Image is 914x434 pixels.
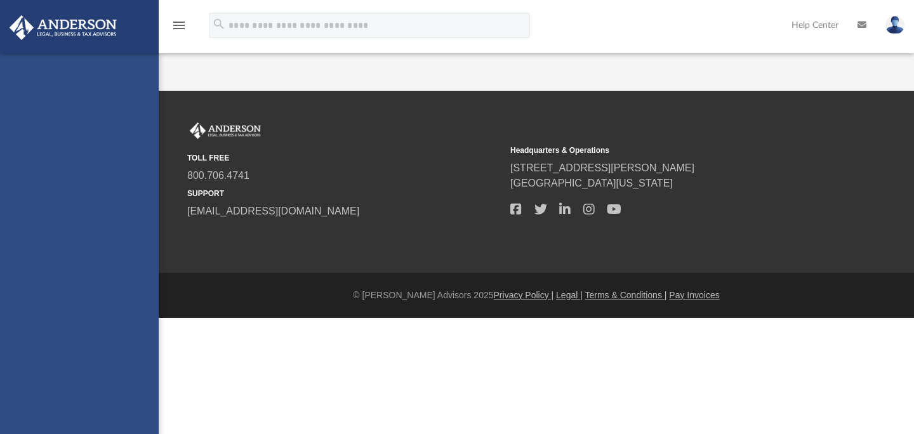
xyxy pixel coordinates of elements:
[159,289,914,302] div: © [PERSON_NAME] Advisors 2025
[494,290,554,300] a: Privacy Policy |
[510,178,673,188] a: [GEOGRAPHIC_DATA][US_STATE]
[510,162,694,173] a: [STREET_ADDRESS][PERSON_NAME]
[669,290,719,300] a: Pay Invoices
[187,188,501,199] small: SUPPORT
[171,24,187,33] a: menu
[6,15,121,40] img: Anderson Advisors Platinum Portal
[556,290,583,300] a: Legal |
[187,152,501,164] small: TOLL FREE
[187,122,263,139] img: Anderson Advisors Platinum Portal
[212,17,226,31] i: search
[585,290,667,300] a: Terms & Conditions |
[885,16,904,34] img: User Pic
[187,206,359,216] a: [EMAIL_ADDRESS][DOMAIN_NAME]
[510,145,825,156] small: Headquarters & Operations
[171,18,187,33] i: menu
[187,170,249,181] a: 800.706.4741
